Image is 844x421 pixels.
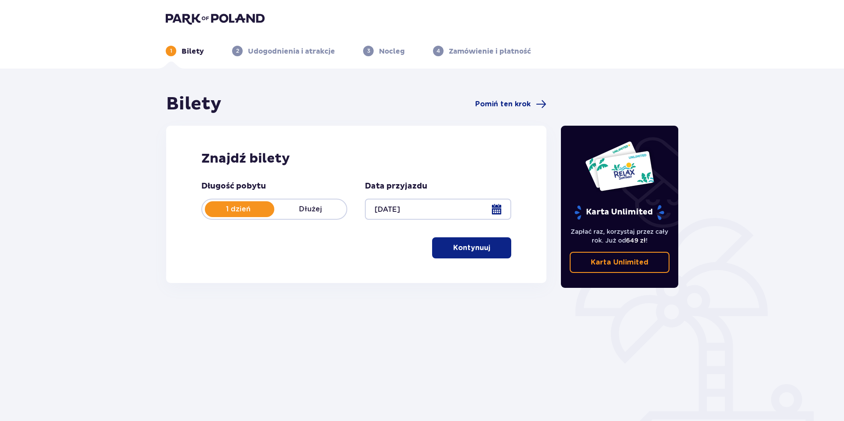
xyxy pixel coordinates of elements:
h1: Bilety [166,93,222,115]
div: 3Nocleg [363,46,405,56]
p: 2 [236,47,239,55]
p: Zamówienie i płatność [449,47,531,56]
p: Nocleg [379,47,405,56]
div: 1Bilety [166,46,204,56]
p: Bilety [182,47,204,56]
p: Karta Unlimited [591,258,648,267]
a: Karta Unlimited [570,252,670,273]
img: Park of Poland logo [166,12,265,25]
button: Kontynuuj [432,237,511,258]
span: Pomiń ten krok [475,99,531,109]
p: 3 [367,47,370,55]
p: Karta Unlimited [574,205,665,220]
p: Udogodnienia i atrakcje [248,47,335,56]
h2: Znajdź bilety [201,150,511,167]
p: Zapłać raz, korzystaj przez cały rok. Już od ! [570,227,670,245]
div: 2Udogodnienia i atrakcje [232,46,335,56]
p: Dłużej [274,204,346,214]
p: 4 [437,47,440,55]
span: 649 zł [626,237,646,244]
img: Dwie karty całoroczne do Suntago z napisem 'UNLIMITED RELAX', na białym tle z tropikalnymi liśćmi... [585,141,655,192]
p: Długość pobytu [201,181,266,192]
a: Pomiń ten krok [475,99,546,109]
p: 1 dzień [202,204,274,214]
div: 4Zamówienie i płatność [433,46,531,56]
p: Data przyjazdu [365,181,427,192]
p: Kontynuuj [453,243,490,253]
p: 1 [170,47,172,55]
